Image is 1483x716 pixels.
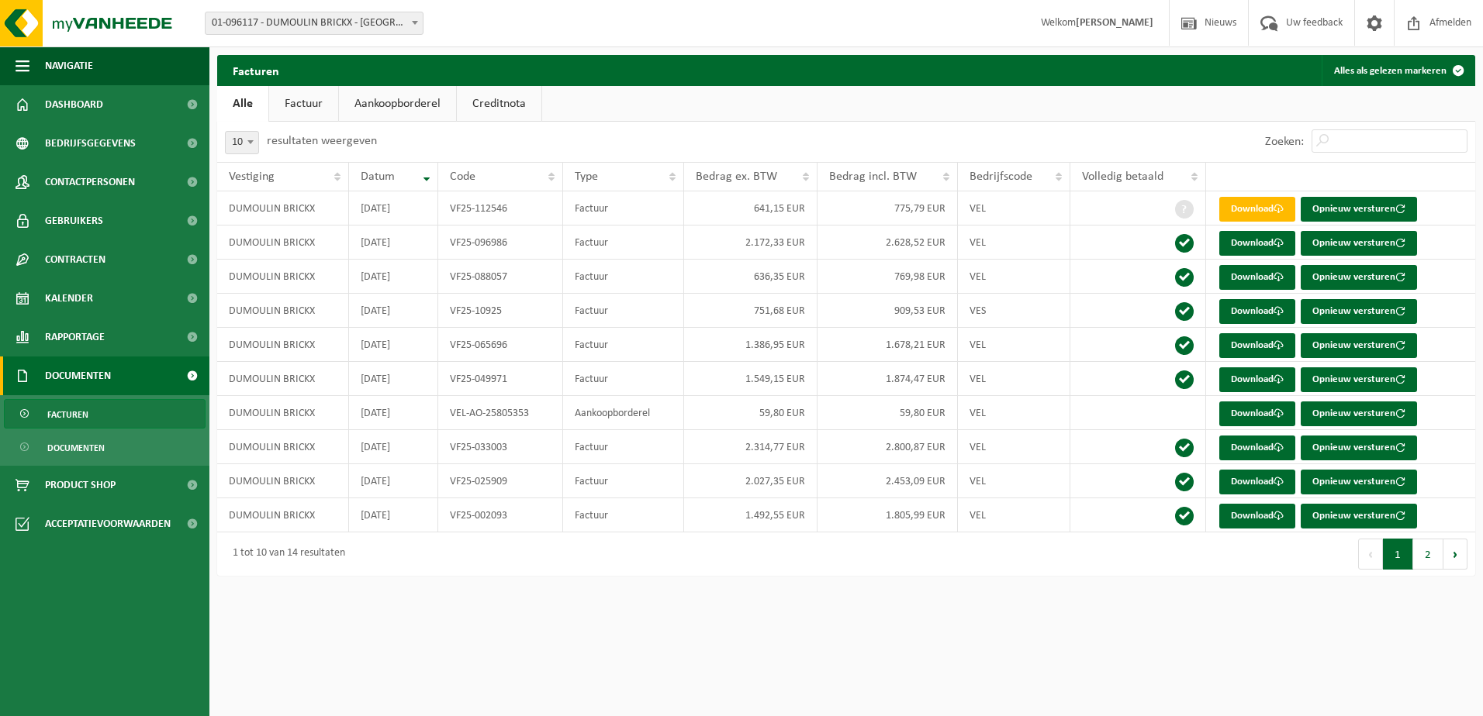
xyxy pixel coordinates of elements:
td: Factuur [563,362,684,396]
td: 59,80 EUR [684,396,817,430]
span: Navigatie [45,46,93,85]
td: DUMOULIN BRICKX [217,396,349,430]
a: Download [1219,435,1295,460]
span: Vestiging [229,170,275,183]
button: Previous [1358,539,1383,570]
td: Factuur [563,328,684,362]
span: Contactpersonen [45,163,135,201]
td: VEL [958,464,1071,498]
span: 10 [226,132,258,153]
td: VEL [958,498,1071,532]
span: Facturen [47,400,88,429]
td: Factuur [563,430,684,464]
div: 1 tot 10 van 14 resultaten [225,540,345,568]
td: Aankoopborderel [563,396,684,430]
button: Opnieuw versturen [1301,197,1417,222]
button: Opnieuw versturen [1301,470,1417,494]
a: Download [1219,333,1295,358]
td: 2.800,87 EUR [818,430,958,464]
button: Opnieuw versturen [1301,333,1417,358]
td: Factuur [563,225,684,260]
td: [DATE] [349,430,439,464]
td: [DATE] [349,362,439,396]
td: 1.678,21 EUR [818,328,958,362]
td: [DATE] [349,294,439,328]
span: Bedrijfscode [970,170,1032,183]
button: Next [1443,539,1467,570]
td: VF25-002093 [438,498,563,532]
a: Download [1219,401,1295,426]
td: [DATE] [349,498,439,532]
span: Product Shop [45,466,116,504]
a: Creditnota [457,86,541,122]
button: Opnieuw versturen [1301,299,1417,324]
iframe: chat widget [8,682,259,716]
td: VES [958,294,1071,328]
span: Documenten [47,433,105,463]
td: DUMOULIN BRICKX [217,225,349,260]
td: [DATE] [349,464,439,498]
a: Download [1219,197,1295,222]
td: VEL [958,191,1071,225]
td: 1.386,95 EUR [684,328,817,362]
a: Download [1219,299,1295,324]
td: [DATE] [349,191,439,225]
td: VEL [958,362,1071,396]
td: DUMOULIN BRICKX [217,362,349,396]
td: Factuur [563,498,684,532]
span: Volledig betaald [1082,170,1163,183]
td: 769,98 EUR [818,260,958,294]
td: VF25-088057 [438,260,563,294]
td: VF25-10925 [438,294,563,328]
span: 01-096117 - DUMOULIN BRICKX - RUMBEKE [206,12,423,34]
td: VEL-AO-25805353 [438,396,563,430]
td: VF25-025909 [438,464,563,498]
td: VEL [958,260,1071,294]
span: 01-096117 - DUMOULIN BRICKX - RUMBEKE [205,12,423,35]
td: 2.628,52 EUR [818,225,958,260]
button: Opnieuw versturen [1301,435,1417,460]
button: Opnieuw versturen [1301,401,1417,426]
td: 641,15 EUR [684,191,817,225]
td: DUMOULIN BRICKX [217,260,349,294]
td: [DATE] [349,260,439,294]
button: Opnieuw versturen [1301,231,1417,256]
button: 1 [1383,539,1413,570]
span: Rapportage [45,318,105,356]
td: Factuur [563,464,684,498]
span: Datum [361,170,395,183]
td: 1.805,99 EUR [818,498,958,532]
span: Code [450,170,475,183]
a: Alle [217,86,268,122]
td: VEL [958,225,1071,260]
h2: Facturen [217,55,295,85]
td: [DATE] [349,225,439,260]
td: 1.549,15 EUR [684,362,817,396]
a: Download [1219,231,1295,256]
td: 2.453,09 EUR [818,464,958,498]
td: 2.314,77 EUR [684,430,817,464]
a: Download [1219,470,1295,494]
span: Bedrag incl. BTW [829,170,917,183]
td: DUMOULIN BRICKX [217,191,349,225]
a: Download [1219,265,1295,290]
td: Factuur [563,191,684,225]
span: Contracten [45,240,105,279]
td: VEL [958,396,1071,430]
span: Acceptatievoorwaarden [45,504,171,543]
label: Zoeken: [1265,136,1304,148]
td: DUMOULIN BRICKX [217,498,349,532]
td: 1.492,55 EUR [684,498,817,532]
a: Facturen [4,399,206,429]
a: Factuur [269,86,338,122]
span: 10 [225,131,259,154]
button: Opnieuw versturen [1301,504,1417,528]
span: Bedrag ex. BTW [696,170,777,183]
span: Kalender [45,279,93,318]
span: Type [575,170,598,183]
td: 751,68 EUR [684,294,817,328]
span: Dashboard [45,85,103,124]
td: 775,79 EUR [818,191,958,225]
td: Factuur [563,260,684,294]
td: 2.027,35 EUR [684,464,817,498]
